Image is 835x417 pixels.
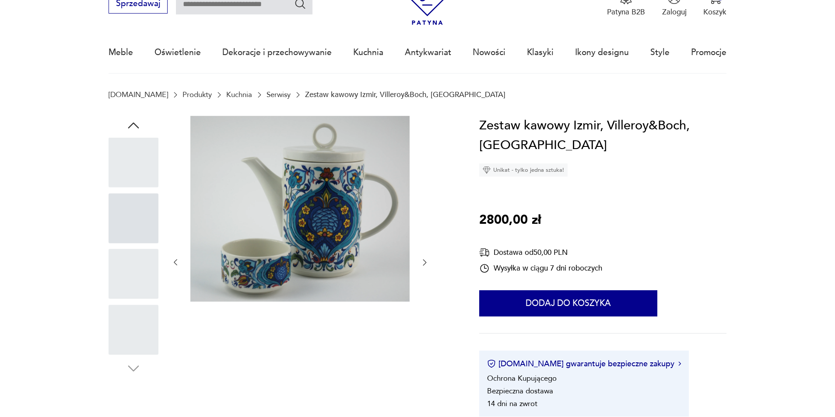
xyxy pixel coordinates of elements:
a: Oświetlenie [154,32,201,73]
li: 14 dni na zwrot [487,399,537,409]
p: Patyna B2B [607,7,645,17]
img: Zdjęcie produktu Zestaw kawowy Izmir, Villeroy&Boch, Niemcy [190,116,410,302]
a: Style [650,32,670,73]
a: Meble [109,32,133,73]
a: Ikony designu [575,32,629,73]
img: Ikona dostawy [479,247,490,258]
a: Kuchnia [353,32,383,73]
img: Ikona diamentu [483,166,491,174]
div: Wysyłka w ciągu 7 dni roboczych [479,263,602,274]
a: Antykwariat [405,32,451,73]
p: Zestaw kawowy Izmir, Villeroy&Boch, [GEOGRAPHIC_DATA] [305,90,505,99]
a: Serwisy [267,90,291,99]
a: Sprzedawaj [109,1,168,8]
div: Unikat - tylko jedna sztuka! [479,163,568,177]
li: Bezpieczna dostawa [487,386,553,396]
p: Zaloguj [662,7,687,17]
h1: Zestaw kawowy Izmir, Villeroy&Boch, [GEOGRAPHIC_DATA] [479,116,726,156]
a: Nowości [473,32,505,73]
button: [DOMAIN_NAME] gwarantuje bezpieczne zakupy [487,358,681,369]
a: Kuchnia [226,90,252,99]
img: Ikona strzałki w prawo [678,361,681,366]
p: Koszyk [703,7,726,17]
img: Ikona certyfikatu [487,359,496,368]
li: Ochrona Kupującego [487,373,557,383]
a: Produkty [182,90,212,99]
a: Klasyki [527,32,554,73]
a: Promocje [691,32,726,73]
a: Dekoracje i przechowywanie [222,32,332,73]
p: 2800,00 zł [479,210,541,230]
button: Dodaj do koszyka [479,290,657,316]
a: [DOMAIN_NAME] [109,90,168,99]
div: Dostawa od 50,00 PLN [479,247,602,258]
